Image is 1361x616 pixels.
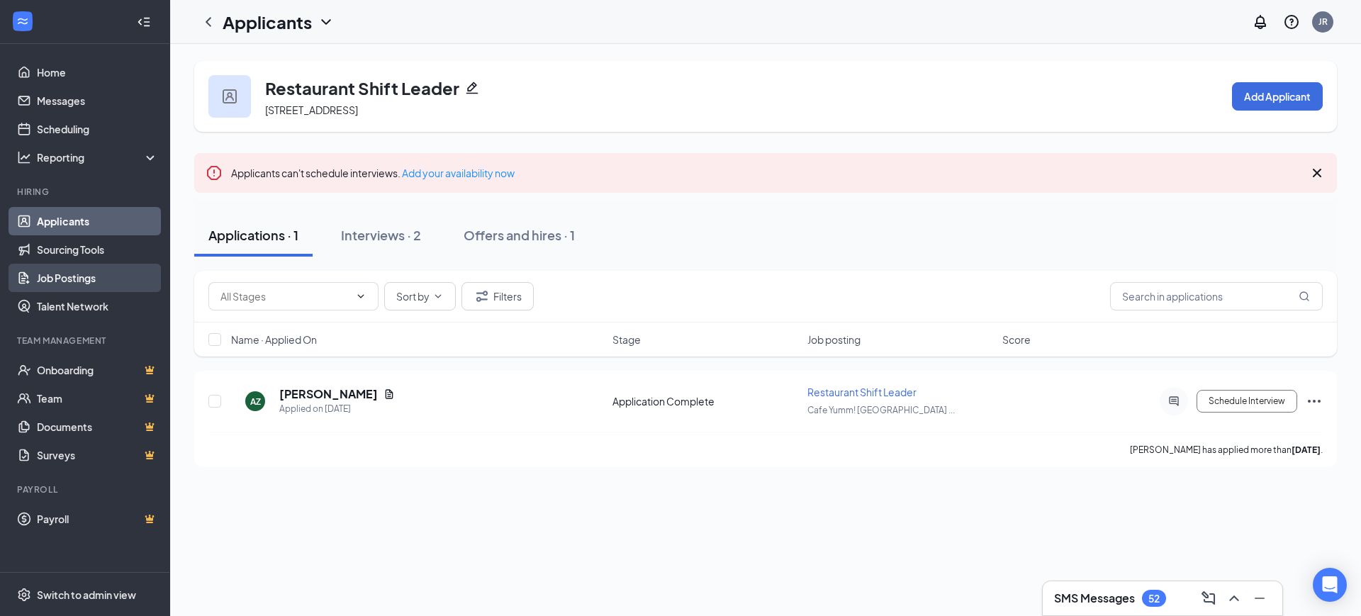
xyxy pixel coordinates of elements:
[1197,390,1297,413] button: Schedule Interview
[208,226,298,244] div: Applications · 1
[1223,587,1245,610] button: ChevronUp
[474,288,491,305] svg: Filter
[383,388,395,400] svg: Document
[16,14,30,28] svg: WorkstreamLogo
[1251,590,1268,607] svg: Minimize
[17,483,155,495] div: Payroll
[807,405,955,415] span: Cafe Yumm! [GEOGRAPHIC_DATA] ...
[1318,16,1328,28] div: JR
[17,588,31,602] svg: Settings
[37,150,159,164] div: Reporting
[37,58,158,86] a: Home
[37,115,158,143] a: Scheduling
[37,505,158,533] a: PayrollCrown
[1232,82,1323,111] button: Add Applicant
[1299,291,1310,302] svg: MagnifyingGlass
[37,86,158,115] a: Messages
[37,207,158,235] a: Applicants
[231,167,515,179] span: Applicants can't schedule interviews.
[1197,587,1220,610] button: ComposeMessage
[1226,590,1243,607] svg: ChevronUp
[265,76,459,100] h3: Restaurant Shift Leader
[223,10,312,34] h1: Applicants
[432,291,444,302] svg: ChevronDown
[17,335,155,347] div: Team Management
[37,384,158,413] a: TeamCrown
[37,356,158,384] a: OnboardingCrown
[1200,590,1217,607] svg: ComposeMessage
[231,332,317,347] span: Name · Applied On
[807,386,917,398] span: Restaurant Shift Leader
[1309,164,1326,181] svg: Cross
[37,441,158,469] a: SurveysCrown
[318,13,335,30] svg: ChevronDown
[461,282,534,310] button: Filter Filters
[37,264,158,292] a: Job Postings
[1283,13,1300,30] svg: QuestionInfo
[17,186,155,198] div: Hiring
[396,291,430,301] span: Sort by
[37,413,158,441] a: DocumentsCrown
[37,292,158,320] a: Talent Network
[250,396,261,408] div: AZ
[1002,332,1031,347] span: Score
[612,394,799,408] div: Application Complete
[341,226,421,244] div: Interviews · 2
[1110,282,1323,310] input: Search in applications
[206,164,223,181] svg: Error
[37,235,158,264] a: Sourcing Tools
[1313,568,1347,602] div: Open Intercom Messenger
[384,282,456,310] button: Sort byChevronDown
[17,150,31,164] svg: Analysis
[1292,444,1321,455] b: [DATE]
[465,81,479,95] svg: Pencil
[464,226,575,244] div: Offers and hires · 1
[355,291,366,302] svg: ChevronDown
[200,13,217,30] svg: ChevronLeft
[1248,587,1271,610] button: Minimize
[612,332,641,347] span: Stage
[807,332,861,347] span: Job posting
[279,386,378,402] h5: [PERSON_NAME]
[265,103,358,116] span: [STREET_ADDRESS]
[279,402,395,416] div: Applied on [DATE]
[37,588,136,602] div: Switch to admin view
[137,15,151,29] svg: Collapse
[1252,13,1269,30] svg: Notifications
[402,167,515,179] a: Add your availability now
[1054,590,1135,606] h3: SMS Messages
[1130,444,1323,456] p: [PERSON_NAME] has applied more than .
[1306,393,1323,410] svg: Ellipses
[1165,396,1182,407] svg: ActiveChat
[1148,593,1160,605] div: 52
[220,289,349,304] input: All Stages
[223,89,237,103] img: user icon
